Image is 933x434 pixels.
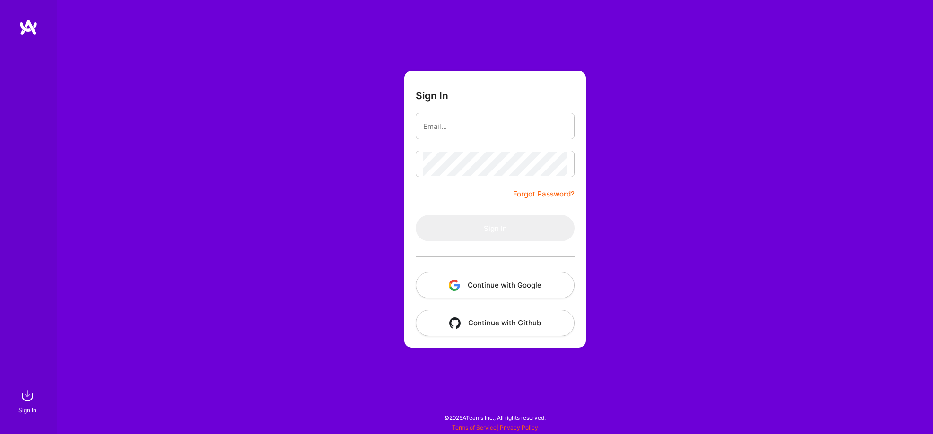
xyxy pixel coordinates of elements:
[513,188,575,200] a: Forgot Password?
[423,114,567,138] input: Email...
[449,317,461,329] img: icon
[416,90,448,102] h3: Sign In
[18,386,37,405] img: sign in
[449,280,460,291] img: icon
[18,405,36,415] div: Sign In
[452,424,538,431] span: |
[452,424,497,431] a: Terms of Service
[416,310,575,336] button: Continue with Github
[416,272,575,298] button: Continue with Google
[57,406,933,429] div: © 2025 ATeams Inc., All rights reserved.
[416,215,575,241] button: Sign In
[20,386,37,415] a: sign inSign In
[19,19,38,36] img: logo
[500,424,538,431] a: Privacy Policy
